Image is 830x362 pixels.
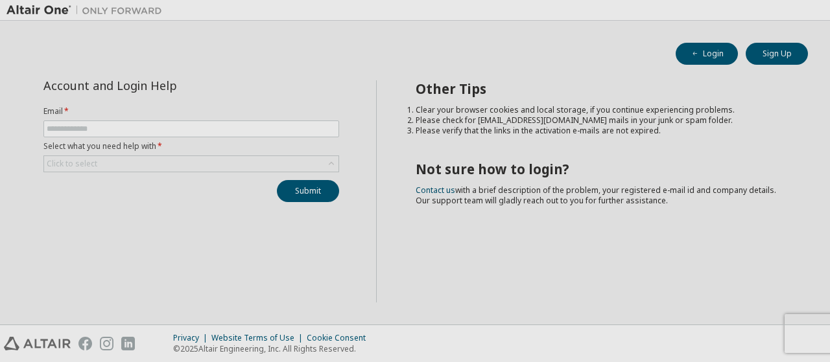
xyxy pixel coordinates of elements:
[43,80,280,91] div: Account and Login Help
[307,333,373,343] div: Cookie Consent
[173,333,211,343] div: Privacy
[416,126,785,136] li: Please verify that the links in the activation e-mails are not expired.
[416,105,785,115] li: Clear your browser cookies and local storage, if you continue experiencing problems.
[676,43,738,65] button: Login
[277,180,339,202] button: Submit
[746,43,808,65] button: Sign Up
[78,337,92,350] img: facebook.svg
[4,337,71,350] img: altair_logo.svg
[211,333,307,343] div: Website Terms of Use
[47,159,97,169] div: Click to select
[43,141,339,152] label: Select what you need help with
[173,343,373,354] p: © 2025 Altair Engineering, Inc. All Rights Reserved.
[416,185,455,196] a: Contact us
[416,80,785,97] h2: Other Tips
[43,106,339,117] label: Email
[121,337,135,350] img: linkedin.svg
[6,4,169,17] img: Altair One
[416,161,785,177] h2: Not sure how to login?
[100,337,113,350] img: instagram.svg
[44,156,338,172] div: Click to select
[416,115,785,126] li: Please check for [EMAIL_ADDRESS][DOMAIN_NAME] mails in your junk or spam folder.
[416,185,776,206] span: with a brief description of the problem, your registered e-mail id and company details. Our suppo...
